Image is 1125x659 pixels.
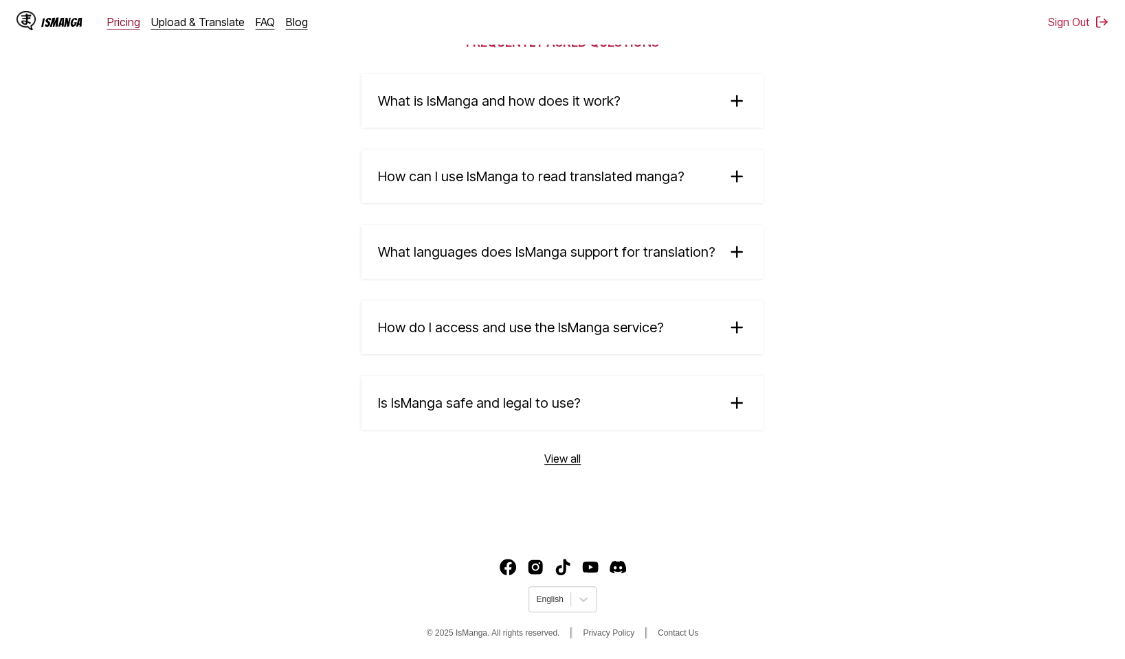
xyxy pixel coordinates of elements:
[500,559,516,575] img: IsManga Facebook
[256,15,275,29] a: FAQ
[726,91,747,111] img: plus
[658,628,698,638] a: Contact Us
[378,168,684,185] span: How can I use IsManga to read translated manga?
[16,11,107,33] a: IsManga LogoIsManga
[726,393,747,413] img: plus
[500,559,516,575] a: Facebook
[361,225,764,279] summary: What languages does IsManga support for translation?
[555,559,571,575] img: IsManga TikTok
[107,15,140,29] a: Pricing
[527,559,544,575] a: Instagram
[286,15,308,29] a: Blog
[555,559,571,575] a: TikTok
[583,628,634,638] a: Privacy Policy
[361,74,764,128] summary: What is IsManga and how does it work?
[378,93,621,109] span: What is IsManga and how does it work?
[378,395,581,411] span: Is IsManga safe and legal to use?
[427,628,560,638] span: © 2025 IsManga. All rights reserved.
[361,150,764,203] summary: How can I use IsManga to read translated manga?
[378,244,715,260] span: What languages does IsManga support for translation?
[610,559,626,575] a: Discord
[726,317,747,338] img: plus
[41,16,82,29] div: IsManga
[527,559,544,575] img: IsManga Instagram
[726,166,747,187] img: plus
[16,11,36,30] img: IsManga Logo
[361,301,764,354] summary: How do I access and use the IsManga service?
[582,559,599,575] a: Youtube
[151,15,245,29] a: Upload & Translate
[361,376,764,430] summary: Is IsManga safe and legal to use?
[536,594,538,604] input: Select language
[378,319,664,336] span: How do I access and use the IsManga service?
[1095,15,1109,29] img: Sign out
[544,452,581,465] a: View all
[1048,15,1109,29] button: Sign Out
[610,559,626,575] img: IsManga Discord
[726,242,747,262] img: plus
[582,559,599,575] img: IsManga YouTube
